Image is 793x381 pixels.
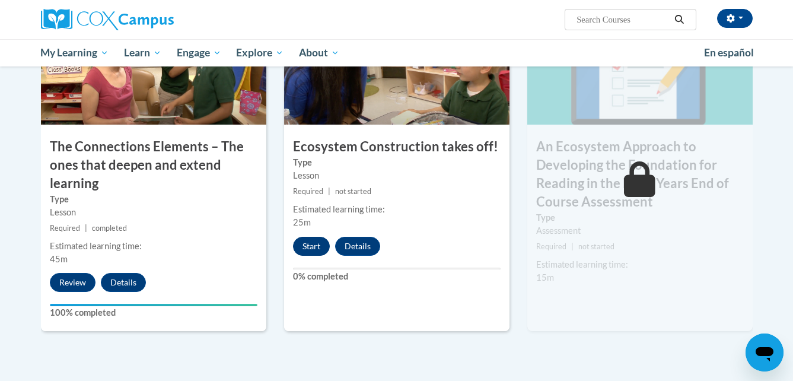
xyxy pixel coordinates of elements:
div: Assessment [536,224,744,237]
h3: An Ecosystem Approach to Developing the Foundation for Reading in the Early Years End of Course A... [527,138,753,211]
span: Required [536,242,566,251]
button: Start [293,237,330,256]
label: Type [536,211,744,224]
div: Main menu [23,39,770,66]
a: Learn [116,39,169,66]
span: 25m [293,217,311,227]
div: Your progress [50,304,257,306]
div: Lesson [293,169,501,182]
div: Estimated learning time: [293,203,501,216]
button: Details [101,273,146,292]
label: 100% completed [50,306,257,319]
span: | [571,242,574,251]
span: Explore [236,46,284,60]
a: Cox Campus [41,9,266,30]
span: | [85,224,87,233]
h3: Ecosystem Construction takes off! [284,138,509,156]
div: Estimated learning time: [536,258,744,271]
label: Type [50,193,257,206]
iframe: Button to launch messaging window [746,334,784,372]
span: not started [578,242,614,251]
button: Details [335,237,380,256]
span: My Learning [40,46,109,60]
span: About [299,46,339,60]
span: Required [50,224,80,233]
img: Cox Campus [41,9,174,30]
span: | [328,187,330,196]
span: completed [92,224,127,233]
label: 0% completed [293,270,501,283]
a: Explore [228,39,291,66]
span: 45m [50,254,68,264]
label: Type [293,156,501,169]
input: Search Courses [575,12,670,27]
a: My Learning [33,39,117,66]
a: Engage [169,39,229,66]
button: Search [670,12,688,27]
button: Review [50,273,95,292]
span: Learn [124,46,161,60]
button: Account Settings [717,9,753,28]
a: En español [696,40,762,65]
h3: The Connections Elements – The ones that deepen and extend learning [41,138,266,192]
span: not started [335,187,371,196]
div: Lesson [50,206,257,219]
div: Estimated learning time: [50,240,257,253]
span: Required [293,187,323,196]
span: Engage [177,46,221,60]
a: About [291,39,347,66]
span: 15m [536,272,554,282]
span: En español [704,46,754,59]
